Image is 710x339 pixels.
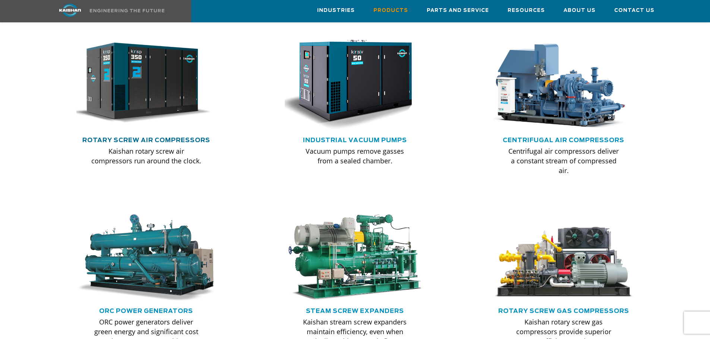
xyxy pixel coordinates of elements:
[564,0,596,20] a: About Us
[91,146,202,166] p: Kaishan rotary screw air compressors run around the clock.
[76,214,217,302] img: machine
[317,6,355,15] span: Industries
[300,146,410,166] p: Vacuum pumps remove gasses from a sealed chamber.
[503,137,624,143] a: Centrifugal Air Compressors
[303,137,407,143] a: Industrial Vacuum Pumps
[614,0,654,20] a: Contact Us
[285,214,425,302] img: machine
[82,137,210,143] a: Rotary Screw Air Compressors
[90,9,164,12] img: Engineering the future
[427,6,489,15] span: Parts and Service
[564,6,596,15] span: About Us
[71,36,211,131] img: krsp350
[279,36,419,131] img: krsv50
[427,0,489,20] a: Parts and Service
[373,0,408,20] a: Products
[508,146,619,175] p: Centrifugal air compressors deliver a constant stream of compressed air.
[373,6,408,15] span: Products
[614,6,654,15] span: Contact Us
[306,308,404,314] a: Steam Screw Expanders
[42,4,98,17] img: kaishan logo
[493,214,634,302] img: machine
[99,308,193,314] a: ORC Power Generators
[76,36,217,131] div: krsp350
[493,36,634,131] div: thumb-centrifugal-compressor
[488,36,628,131] img: thumb-centrifugal-compressor
[498,308,629,314] a: Rotary Screw Gas Compressors
[285,36,425,131] div: krsv50
[317,0,355,20] a: Industries
[508,0,545,20] a: Resources
[508,6,545,15] span: Resources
